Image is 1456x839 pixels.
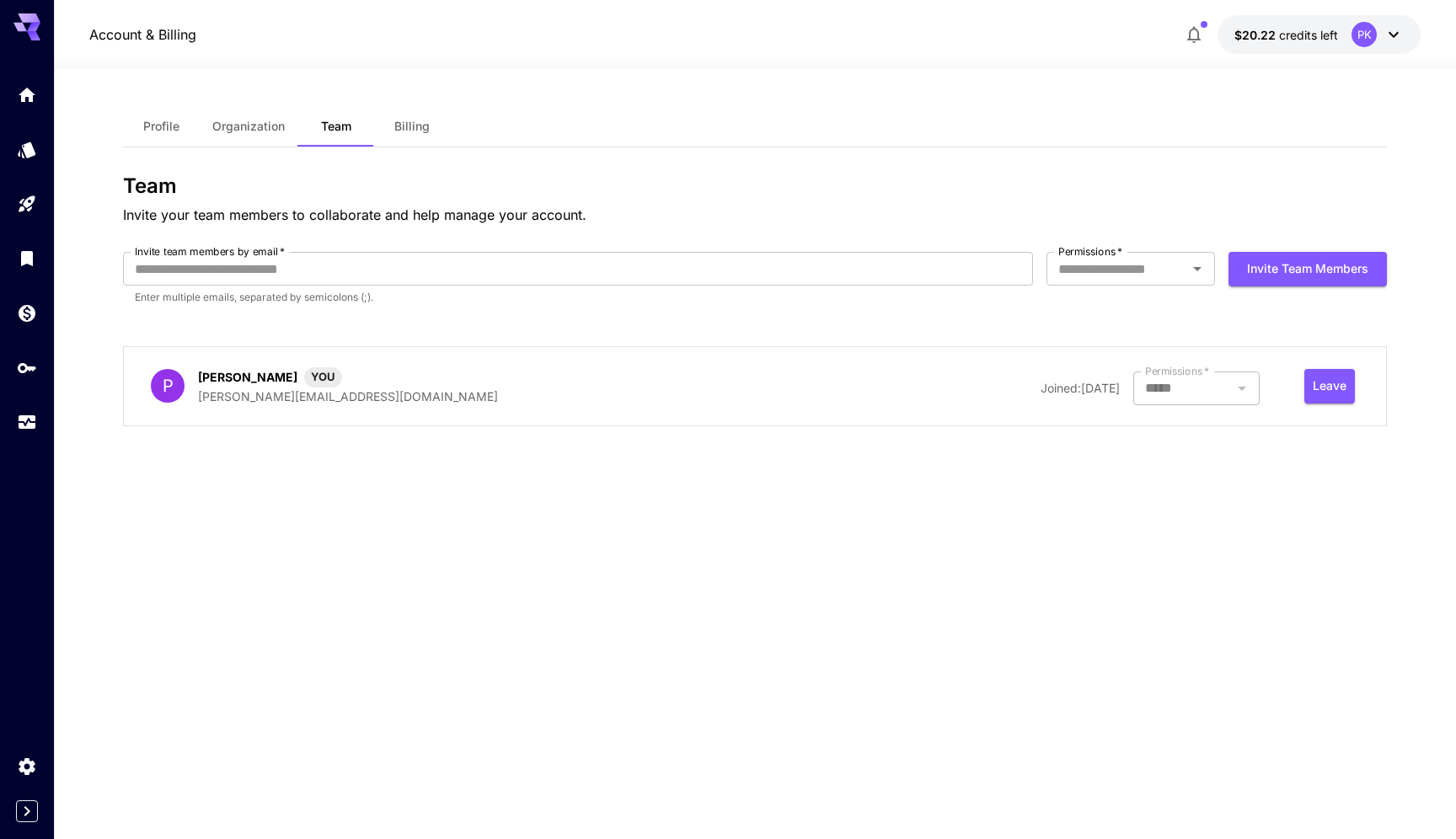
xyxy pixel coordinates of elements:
span: Joined: [DATE] [1041,381,1120,395]
p: Enter multiple emails, separated by semicolons (;). [135,289,1021,306]
span: Team [321,119,351,134]
span: YOU [304,369,342,386]
button: Expand sidebar [16,800,38,822]
button: Open [1186,257,1209,281]
div: Models [17,134,37,155]
button: Leave [1304,369,1355,403]
p: Invite your team members to collaborate and help manage your account. [123,205,1387,225]
span: Profile [143,119,179,134]
a: Account & Billing [89,24,196,45]
div: Usage [17,412,37,433]
div: P [151,369,185,403]
div: Wallet [17,302,37,323]
div: Library [17,243,37,264]
span: credits left [1279,28,1338,42]
p: [PERSON_NAME][EMAIL_ADDRESS][DOMAIN_NAME] [198,387,498,405]
div: PK [1352,22,1377,47]
label: Permissions [1058,244,1122,259]
label: Permissions [1145,364,1209,378]
h3: Team [123,174,1387,198]
div: Settings [17,751,37,772]
div: $20.2229 [1234,26,1338,44]
span: $20.22 [1234,28,1279,42]
p: [PERSON_NAME] [198,368,297,386]
button: Invite team members [1228,252,1387,286]
div: Home [17,79,37,100]
span: Organization [212,119,285,134]
nav: breadcrumb [89,24,196,45]
div: Playground [17,188,37,209]
label: Invite team members by email [135,244,285,259]
span: Billing [394,119,430,134]
button: $20.2229PK [1218,15,1421,54]
div: API Keys [17,357,37,378]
